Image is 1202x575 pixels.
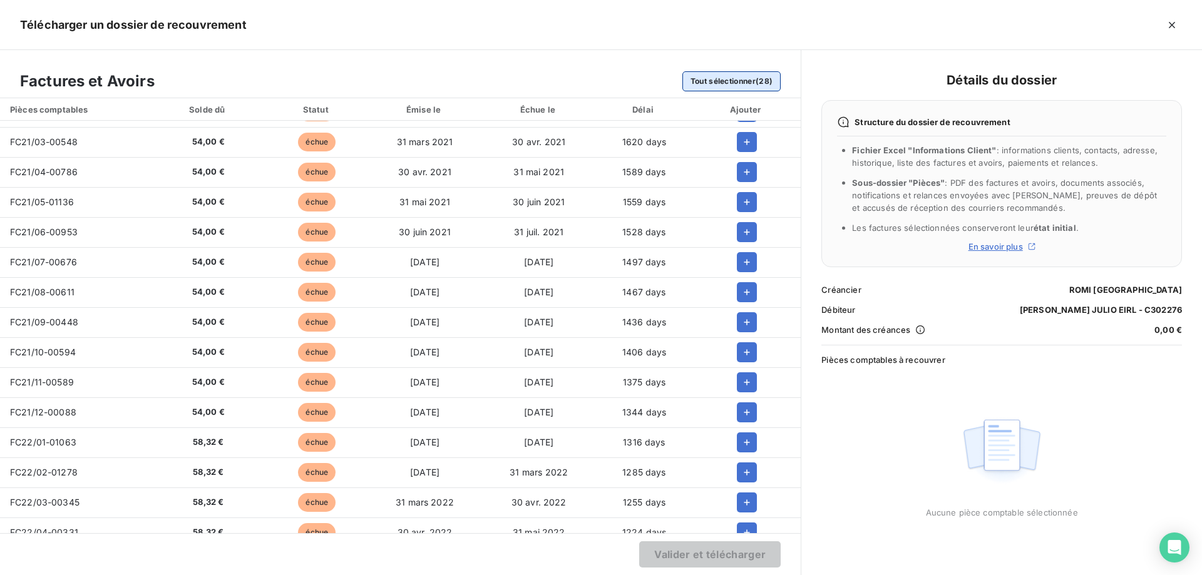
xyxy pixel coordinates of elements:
td: 1497 days [596,247,692,277]
td: [DATE] [481,277,596,307]
td: [DATE] [481,247,596,277]
span: Les factures sélectionnées conserveront leur . [852,223,1079,233]
td: 31 mars 2021 [368,127,482,157]
td: 31 mars 2022 [368,487,482,517]
img: empty state [962,412,1042,490]
span: 58,32 € [161,436,256,449]
span: 54,00 € [161,136,256,148]
td: [DATE] [368,277,482,307]
td: [DATE] [481,367,596,397]
span: échue [298,433,336,452]
td: 31 mai 2022 [481,517,596,547]
td: 1375 days [596,367,692,397]
span: FC21/06-00953 [10,226,78,237]
td: 1316 days [596,427,692,457]
td: 1285 days [596,457,692,487]
td: 1467 days [596,277,692,307]
span: échue [298,133,336,151]
td: 1436 days [596,307,692,337]
button: Valider et télécharger [639,541,781,567]
span: : informations clients, contacts, adresse, historique, liste des factures et avoirs, paiements et... [852,145,1158,168]
div: Ajouter [695,103,799,116]
div: Délai [598,103,690,116]
td: [DATE] [368,247,482,277]
span: 58,32 € [161,466,256,479]
td: 1255 days [596,487,692,517]
span: échue [298,253,336,272]
div: Échue le [484,103,593,116]
td: 30 avr. 2021 [481,127,596,157]
span: FC21/12-00088 [10,407,76,417]
span: FC21/09-00448 [10,317,78,327]
td: 30 avr. 2021 [368,157,482,187]
span: Créancier [821,285,861,295]
div: Open Intercom Messenger [1159,532,1189,562]
span: FC21/05-01136 [10,196,74,207]
td: [DATE] [368,397,482,427]
td: 30 juin 2021 [368,217,482,247]
span: FC22/02-01278 [10,467,78,477]
span: 54,00 € [161,346,256,359]
div: Pièces comptables [3,103,148,116]
td: [DATE] [368,427,482,457]
span: échue [298,163,336,181]
span: Aucune pièce comptable sélectionnée [926,507,1078,517]
span: échue [298,463,336,482]
td: 1528 days [596,217,692,247]
span: Débiteur [821,305,855,315]
td: 1620 days [596,127,692,157]
span: FC22/01-01063 [10,437,76,447]
h5: Télécharger un dossier de recouvrement [20,16,247,34]
span: échue [298,493,336,512]
td: 1589 days [596,157,692,187]
td: [DATE] [481,427,596,457]
span: Sous-dossier "Pièces" [852,178,945,188]
td: 31 juil. 2021 [481,217,596,247]
td: [DATE] [368,307,482,337]
span: Fichier Excel "Informations Client" [852,145,996,155]
span: 54,00 € [161,256,256,268]
span: échue [298,373,336,392]
td: 30 juin 2021 [481,187,596,217]
span: échue [298,223,336,242]
span: 54,00 € [161,376,256,389]
span: échue [298,403,336,422]
span: Montant des créances [821,325,910,335]
span: 54,00 € [161,196,256,208]
span: échue [298,313,336,332]
span: FC21/10-00594 [10,347,76,357]
span: échue [298,523,336,542]
td: 30 avr. 2022 [481,487,596,517]
span: 54,00 € [161,406,256,419]
span: échue [298,283,336,302]
span: [PERSON_NAME] JULIO EIRL - C302276 [1020,305,1182,315]
span: 58,32 € [161,496,256,509]
td: [DATE] [481,307,596,337]
td: 1406 days [596,337,692,367]
span: FC22/03-00345 [10,497,80,507]
td: [DATE] [368,337,482,367]
h3: Factures et Avoirs [20,70,155,93]
span: ROMI [GEOGRAPHIC_DATA] [1069,285,1182,295]
span: échue [298,343,336,362]
span: Pièces comptables à recouvrer [821,355,1182,365]
td: 30 avr. 2022 [368,517,482,547]
td: 31 mai 2021 [368,187,482,217]
td: 31 mars 2022 [481,457,596,487]
td: 1344 days [596,397,692,427]
h4: Détails du dossier [821,70,1182,90]
span: En savoir plus [968,242,1023,252]
span: Structure du dossier de recouvrement [855,117,1010,127]
td: [DATE] [368,367,482,397]
td: [DATE] [481,337,596,367]
div: Statut [269,103,366,116]
span: échue [298,193,336,211]
td: 1224 days [596,517,692,547]
span: 0,00 € [1154,325,1182,335]
span: 58,32 € [161,526,256,539]
td: [DATE] [368,457,482,487]
span: état initial [1034,223,1076,233]
span: FC21/08-00611 [10,287,74,297]
td: [DATE] [481,397,596,427]
span: FC22/04-00331 [10,527,78,537]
